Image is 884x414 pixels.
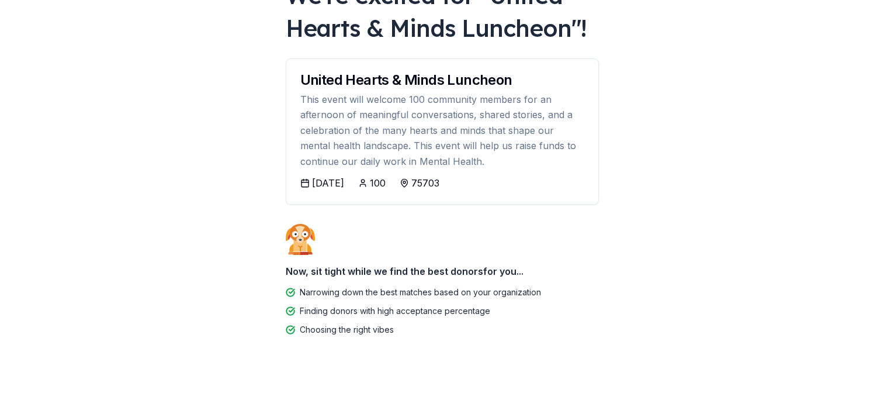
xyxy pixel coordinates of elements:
[300,323,394,337] div: Choosing the right vibes
[300,73,584,87] div: United Hearts & Minds Luncheon
[286,260,599,283] div: Now, sit tight while we find the best donors for you...
[286,223,315,255] img: Dog waiting patiently
[300,304,490,318] div: Finding donors with high acceptance percentage
[300,285,541,299] div: Narrowing down the best matches based on your organization
[300,92,584,169] div: This event will welcome 100 community members for an afternoon of meaningful conversations, share...
[411,176,439,190] div: 75703
[312,176,344,190] div: [DATE]
[370,176,386,190] div: 100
